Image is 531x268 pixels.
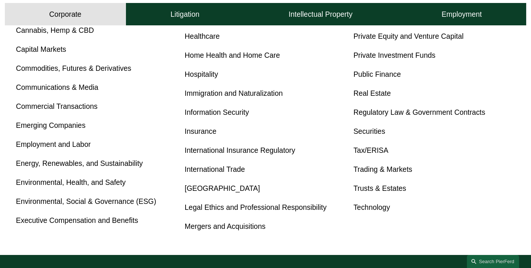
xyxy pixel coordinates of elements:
a: Technology [353,203,390,211]
a: International Insurance Regulatory [185,146,295,154]
a: Information Security [185,108,249,116]
a: Hospitality [185,70,218,78]
h4: Intellectual Property [288,10,353,19]
a: Commercial Transactions [16,102,98,110]
h4: Corporate [49,10,81,19]
a: Home Health and Home Care [185,51,280,59]
a: Capital Markets [16,45,66,53]
a: Mergers and Acquisitions [185,222,266,230]
a: Regulatory Law & Government Contracts [353,108,485,116]
h4: Employment [442,10,482,19]
a: Commodities, Futures & Derivatives [16,64,132,72]
a: Employment and Labor [16,140,91,148]
a: Executive Compensation and Benefits [16,216,138,224]
a: Tax/ERISA [353,146,388,154]
a: International Trade [185,165,245,173]
a: Legal Ethics and Professional Responsibility [185,203,327,211]
a: Environmental, Health, and Safety [16,178,126,186]
a: Insurance [185,127,216,135]
a: Healthcare [185,32,220,40]
a: Emerging Companies [16,121,86,129]
a: Securities [353,127,385,135]
a: Trusts & Estates [353,184,406,192]
a: Real Estate [353,89,391,97]
a: [GEOGRAPHIC_DATA] [185,184,260,192]
a: Immigration and Naturalization [185,89,283,97]
a: Private Investment Funds [353,51,435,59]
a: Energy, Renewables, and Sustainability [16,159,143,167]
a: Environmental, Social & Governance (ESG) [16,197,156,205]
a: Search this site [467,255,519,268]
a: Public Finance [353,70,401,78]
a: Private Equity and Venture Capital [353,32,464,40]
a: Cannabis, Hemp & CBD [16,26,94,34]
a: Trading & Markets [353,165,412,173]
a: Communications & Media [16,83,98,91]
h4: Litigation [171,10,200,19]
